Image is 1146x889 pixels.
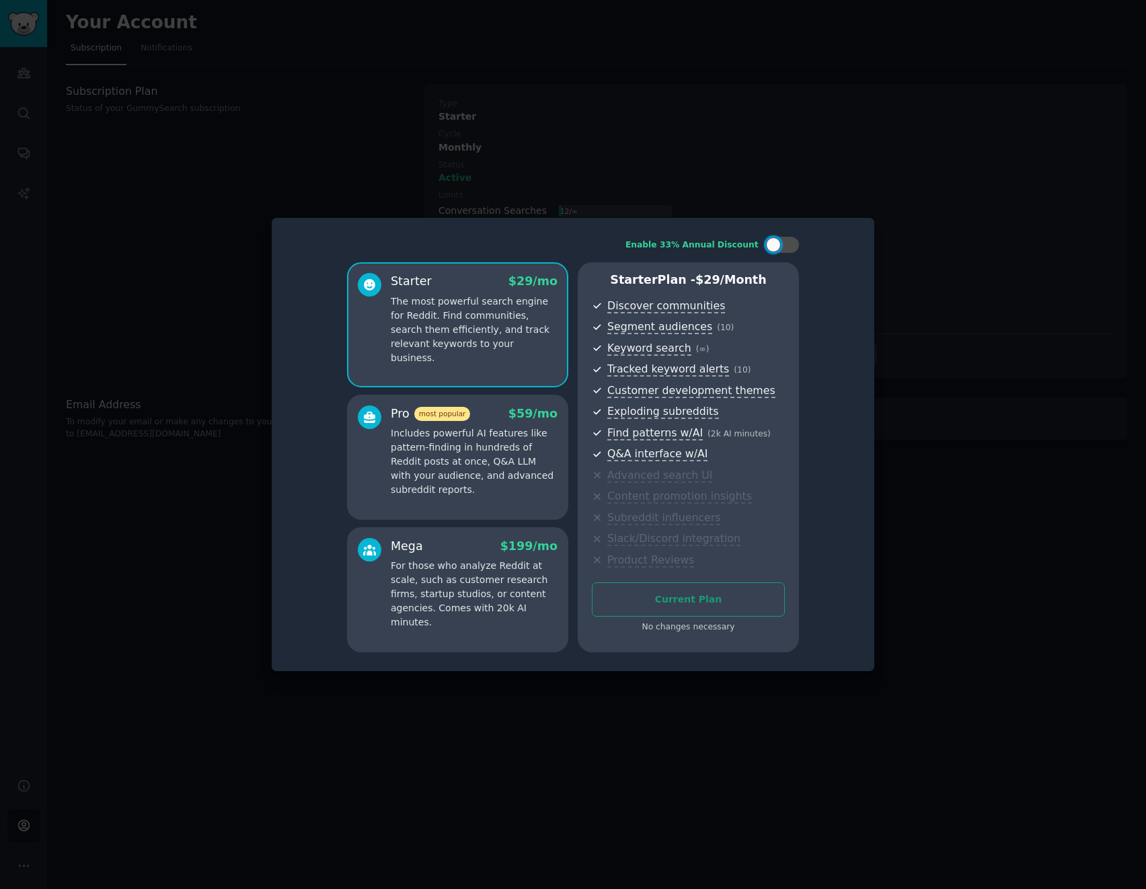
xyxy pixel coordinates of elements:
[607,469,712,483] span: Advanced search UI
[708,429,771,438] span: ( 2k AI minutes )
[695,273,767,286] span: $ 29 /month
[607,532,740,546] span: Slack/Discord integration
[508,407,558,420] span: $ 59 /mo
[391,295,558,365] p: The most powerful search engine for Reddit. Find communities, search them efficiently, and track ...
[391,559,558,629] p: For those who analyze Reddit at scale, such as customer research firms, startup studios, or conte...
[391,273,432,290] div: Starter
[391,426,558,497] p: Includes powerful AI features like pattern-finding in hundreds of Reddit posts at once, Q&A LLM w...
[607,342,691,356] span: Keyword search
[717,323,734,332] span: ( 10 )
[592,272,785,288] p: Starter Plan -
[734,365,751,375] span: ( 10 )
[607,553,694,568] span: Product Reviews
[607,511,720,525] span: Subreddit influencers
[607,320,712,334] span: Segment audiences
[607,384,775,398] span: Customer development themes
[592,621,785,633] div: No changes necessary
[508,274,558,288] span: $ 29 /mo
[696,344,710,354] span: ( ∞ )
[607,426,703,440] span: Find patterns w/AI
[607,299,725,313] span: Discover communities
[391,538,423,555] div: Mega
[500,539,558,553] span: $ 199 /mo
[607,490,752,504] span: Content promotion insights
[391,405,470,422] div: Pro
[607,362,729,377] span: Tracked keyword alerts
[607,405,718,419] span: Exploding subreddits
[414,407,471,421] span: most popular
[625,239,759,252] div: Enable 33% Annual Discount
[607,447,708,461] span: Q&A interface w/AI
